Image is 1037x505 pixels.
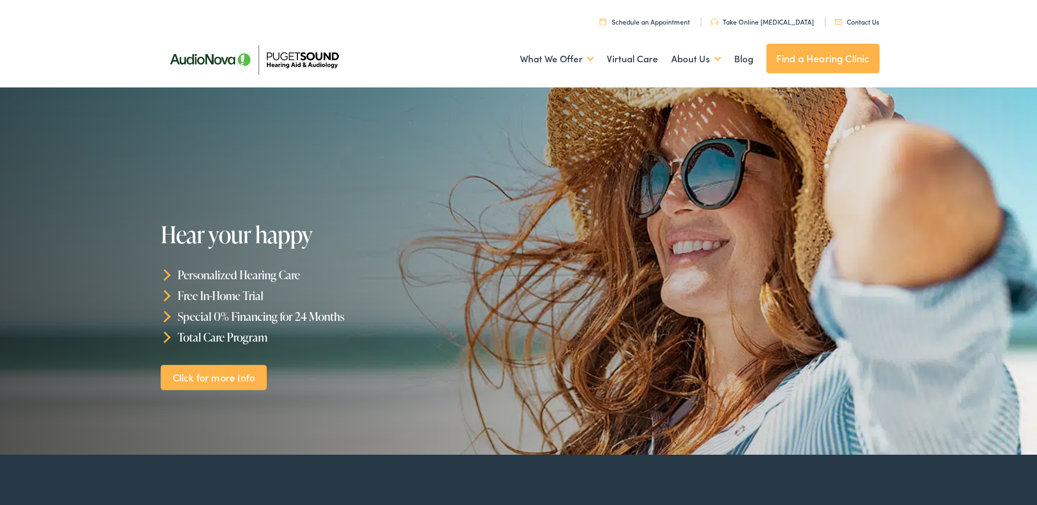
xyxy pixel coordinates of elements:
img: utility icon [835,19,842,25]
a: What We Offer [520,39,594,79]
a: Take Online [MEDICAL_DATA] [711,17,814,26]
li: Free In-Home Trial [161,285,524,306]
img: utility icon [711,19,718,25]
a: Schedule an Appointment [600,17,690,26]
a: Click for more Info [161,365,267,390]
a: Find a Hearing Clinic [766,44,880,73]
a: About Us [671,39,721,79]
li: Special 0% Financing for 24 Months [161,306,524,327]
a: Virtual Care [607,39,658,79]
a: Contact Us [835,17,879,26]
li: Personalized Hearing Care [161,265,524,285]
li: Total Care Program [161,326,524,347]
a: Blog [734,39,753,79]
h1: Hear your happy [161,222,493,247]
img: utility icon [600,18,606,25]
